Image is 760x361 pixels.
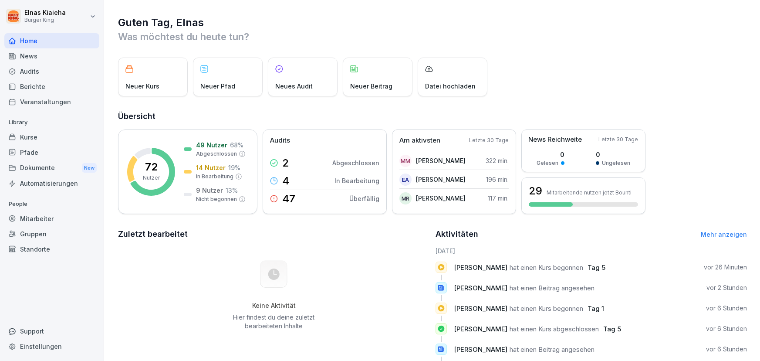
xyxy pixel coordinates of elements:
[196,163,226,172] p: 14 Nutzer
[24,17,66,23] p: Burger King
[510,325,599,333] span: hat einen Kurs abgeschlossen
[588,263,605,272] span: Tag 5
[510,263,583,272] span: hat einen Kurs begonnen
[588,304,604,313] span: Tag 1
[454,325,507,333] span: [PERSON_NAME]
[24,9,66,17] p: Elnas Kiaieha
[486,175,509,184] p: 196 min.
[399,192,412,204] div: MR
[282,194,295,204] p: 47
[228,163,240,172] p: 19 %
[488,194,509,203] p: 117 min.
[82,163,97,173] div: New
[270,136,290,146] p: Audits
[4,339,99,354] a: Einstellungen
[4,33,99,48] a: Home
[4,211,99,226] a: Mitarbeiter
[486,156,509,165] p: 322 min.
[701,231,747,238] a: Mehr anzeigen
[399,136,440,146] p: Am aktivsten
[399,155,412,167] div: MM
[4,176,99,191] a: Automatisierungen
[4,79,99,94] a: Berichte
[282,158,289,168] p: 2
[125,82,159,91] p: Neuer Kurs
[706,324,747,333] p: vor 6 Stunden
[436,228,478,240] h2: Aktivitäten
[332,158,379,167] p: Abgeschlossen
[603,325,621,333] span: Tag 5
[334,176,379,185] p: In Bearbeitung
[454,284,507,292] span: [PERSON_NAME]
[196,186,223,195] p: 9 Nutzer
[547,189,632,196] p: Mitarbeitende nutzen jetzt Bounti
[454,263,507,272] span: [PERSON_NAME]
[4,129,99,145] a: Kurse
[602,159,630,167] p: Ungelesen
[200,82,235,91] p: Neuer Pfad
[4,64,99,79] a: Audits
[454,345,507,354] span: [PERSON_NAME]
[196,195,237,203] p: Nicht begonnen
[230,140,243,150] p: 68 %
[425,82,476,91] p: Datei hochladen
[529,184,542,198] h3: 29
[118,30,747,44] p: Was möchtest du heute tun?
[416,156,466,165] p: [PERSON_NAME]
[196,173,233,180] p: In Bearbeitung
[706,345,747,354] p: vor 6 Stunden
[4,160,99,176] a: DokumenteNew
[537,150,564,159] p: 0
[4,242,99,257] a: Standorte
[196,140,227,150] p: 49 Nutzer
[4,324,99,339] div: Support
[537,159,558,167] p: Gelesen
[4,160,99,176] div: Dokumente
[706,283,747,292] p: vor 2 Stunden
[143,174,160,182] p: Nutzer
[436,246,747,255] h6: [DATE]
[596,150,630,159] p: 0
[399,174,412,186] div: EA
[350,82,392,91] p: Neuer Beitrag
[282,176,289,186] p: 4
[118,228,429,240] h2: Zuletzt bearbeitet
[469,136,509,144] p: Letzte 30 Tage
[598,136,638,143] p: Letzte 30 Tage
[4,94,99,109] a: Veranstaltungen
[226,186,238,195] p: 13 %
[416,194,466,203] p: [PERSON_NAME]
[4,226,99,242] a: Gruppen
[275,82,313,91] p: Neues Audit
[510,345,594,354] span: hat einen Beitrag angesehen
[4,197,99,211] p: People
[118,16,747,30] h1: Guten Tag, Elnas
[706,304,747,313] p: vor 6 Stunden
[528,135,582,145] p: News Reichweite
[510,284,594,292] span: hat einen Beitrag angesehen
[416,175,466,184] p: [PERSON_NAME]
[510,304,583,313] span: hat einen Kurs begonnen
[704,263,747,272] p: vor 26 Minuten
[4,145,99,160] a: Pfade
[349,194,379,203] p: Überfällig
[196,150,237,158] p: Abgeschlossen
[118,110,747,123] h2: Übersicht
[230,302,318,310] h5: Keine Aktivität
[4,48,99,64] a: News
[4,116,99,129] p: Library
[454,304,507,313] span: [PERSON_NAME]
[145,162,158,172] p: 72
